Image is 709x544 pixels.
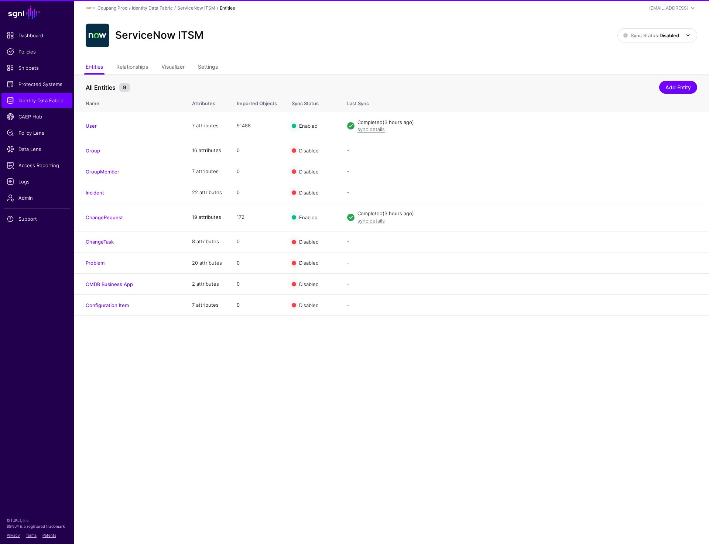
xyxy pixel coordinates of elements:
a: Coupang Prod [97,5,127,11]
td: 7 attributes [185,295,229,316]
td: 20 attributes [185,252,229,273]
app-datasources-item-entities-syncstatus: - [347,260,349,266]
a: GroupMember [86,169,119,175]
a: Relationships [116,61,148,75]
td: 7 attributes [185,112,229,140]
span: Disabled [299,147,319,153]
td: 16 attributes [185,140,229,161]
strong: Entities [220,5,235,11]
a: Group [86,148,100,154]
a: Entities [86,61,103,75]
td: 0 [229,231,284,252]
div: [EMAIL_ADDRESS] [649,5,688,11]
th: Name [74,93,185,112]
small: 9 [119,83,130,92]
a: Snippets [1,61,72,75]
td: 0 [229,252,284,273]
a: ServiceNow ITSM [177,5,215,11]
app-datasources-item-entities-syncstatus: - [347,189,349,195]
a: sync details [357,126,385,132]
span: Disabled [299,260,319,266]
a: Privacy [7,533,20,537]
span: Disabled [299,239,319,245]
span: Enabled [299,214,318,220]
td: 19 attributes [185,203,229,231]
span: All Entities [84,83,117,92]
strong: Disabled [660,32,679,38]
app-datasources-item-entities-syncstatus: - [347,238,349,244]
td: 0 [229,140,284,161]
a: Protected Systems [1,77,72,92]
a: Policies [1,44,72,59]
app-datasources-item-entities-syncstatus: - [347,302,349,308]
span: Dashboard [7,32,67,39]
span: Sync Status: [623,32,679,38]
span: Support [7,215,67,223]
div: / [127,5,132,11]
span: Protected Systems [7,80,67,88]
a: Problem [86,260,105,266]
a: sync details [357,218,385,224]
div: Completed (3 hours ago) [357,210,697,217]
span: Data Lens [7,145,67,153]
div: / [173,5,177,11]
a: ChangeTask [86,239,114,245]
div: / [215,5,220,11]
td: 22 attributes [185,182,229,203]
span: Policies [7,48,67,55]
th: Sync Status [284,93,340,112]
h2: ServiceNow ITSM [115,29,203,42]
a: Patents [42,533,56,537]
span: Access Reporting [7,162,67,169]
td: 0 [229,295,284,316]
th: Imported Objects [229,93,284,112]
a: Logs [1,174,72,189]
td: 2 attributes [185,273,229,295]
td: 172 [229,203,284,231]
th: Last Sync [340,93,709,112]
span: CAEP Hub [7,113,67,120]
a: Policy Lens [1,125,72,140]
a: Identity Data Fabric [1,93,72,108]
a: CMDB Business App [86,281,133,287]
a: Configuration Item [86,302,129,308]
span: Policy Lens [7,129,67,137]
a: Add Entity [659,81,697,94]
a: Terms [26,533,37,537]
a: SGNL [4,4,69,21]
p: © [URL], Inc [7,517,67,523]
a: Identity Data Fabric [132,5,173,11]
p: SGNL® is a registered trademark [7,523,67,529]
a: Visualizer [161,61,185,75]
a: Access Reporting [1,158,72,173]
span: Disabled [299,168,319,174]
span: Identity Data Fabric [7,97,67,104]
td: 0 [229,161,284,182]
span: Disabled [299,190,319,196]
span: Enabled [299,123,318,129]
a: ChangeRequest [86,214,123,220]
td: 0 [229,273,284,295]
span: Disabled [299,281,319,287]
div: Completed (3 hours ago) [357,119,697,126]
span: Snippets [7,64,67,72]
span: Admin [7,194,67,202]
td: 7 attributes [185,161,229,182]
app-datasources-item-entities-syncstatus: - [347,168,349,174]
span: Disabled [299,302,319,308]
img: svg+xml;base64,PHN2ZyB3aWR0aD0iNjQiIGhlaWdodD0iNjQiIHZpZXdCb3g9IjAgMCA2NCA2NCIgZmlsbD0ibm9uZSIgeG... [86,24,109,47]
a: CAEP Hub [1,109,72,124]
td: 0 [229,182,284,203]
a: Dashboard [1,28,72,43]
th: Attributes [185,93,229,112]
a: Settings [198,61,218,75]
td: 91488 [229,112,284,140]
img: svg+xml;base64,PHN2ZyBpZD0iTG9nbyIgeG1sbnM9Imh0dHA6Ly93d3cudzMub3JnLzIwMDAvc3ZnIiB3aWR0aD0iMTIxLj... [86,4,95,13]
span: Logs [7,178,67,185]
a: Admin [1,190,72,205]
a: User [86,123,97,129]
app-datasources-item-entities-syncstatus: - [347,147,349,153]
a: Incident [86,190,104,196]
td: 8 attributes [185,231,229,252]
a: Data Lens [1,142,72,156]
